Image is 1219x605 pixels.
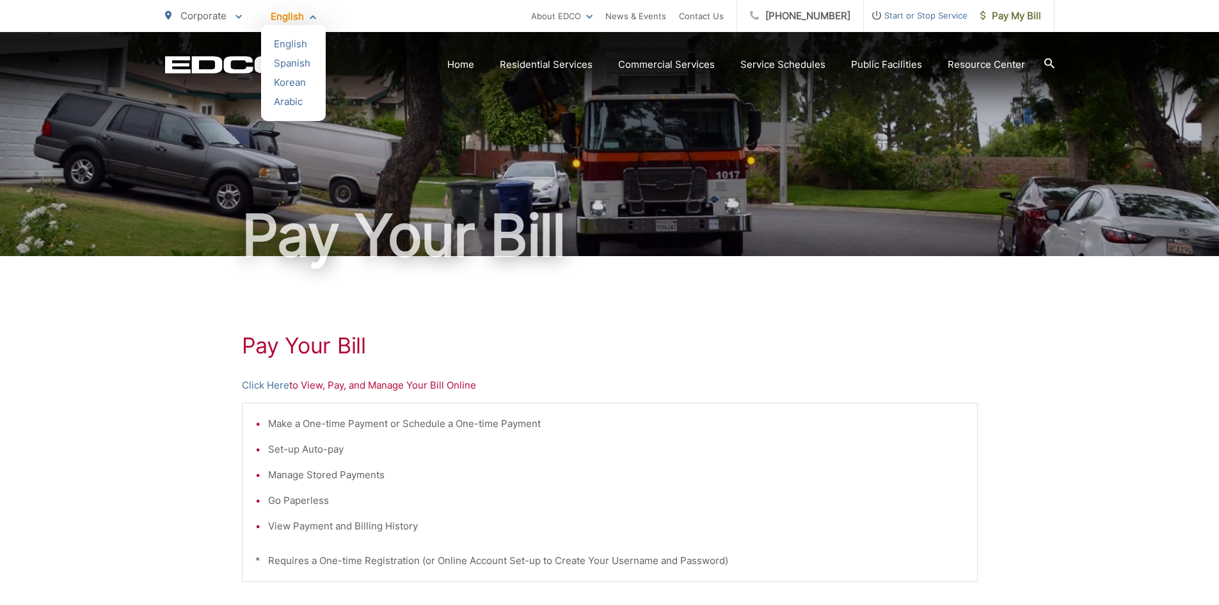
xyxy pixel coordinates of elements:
a: Contact Us [679,8,724,24]
span: Corporate [180,10,227,22]
a: About EDCO [531,8,593,24]
a: Click Here [242,378,289,393]
li: Manage Stored Payments [268,467,964,483]
a: News & Events [605,8,666,24]
a: Commercial Services [618,57,715,72]
li: Go Paperless [268,493,964,508]
a: Service Schedules [740,57,825,72]
p: * Requires a One-time Registration (or Online Account Set-up to Create Your Username and Password) [255,553,964,569]
span: English [261,5,326,28]
li: Make a One-time Payment or Schedule a One-time Payment [268,416,964,432]
a: Residential Services [500,57,593,72]
span: Pay My Bill [980,8,1041,24]
a: Home [447,57,474,72]
div: Arabic [274,95,313,108]
a: Resource Center [948,57,1025,72]
div: Korean [274,76,313,89]
p: to View, Pay, and Manage Your Bill Online [242,378,978,393]
div: English [274,38,313,51]
a: Public Facilities [851,57,922,72]
h1: Pay Your Bill [165,204,1055,268]
h1: Pay Your Bill [242,333,978,359]
div: Spanish [274,57,313,70]
li: View Payment and Billing History [268,519,964,534]
a: EDCD logo. Return to the homepage. [165,56,287,74]
li: Set-up Auto-pay [268,442,964,457]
